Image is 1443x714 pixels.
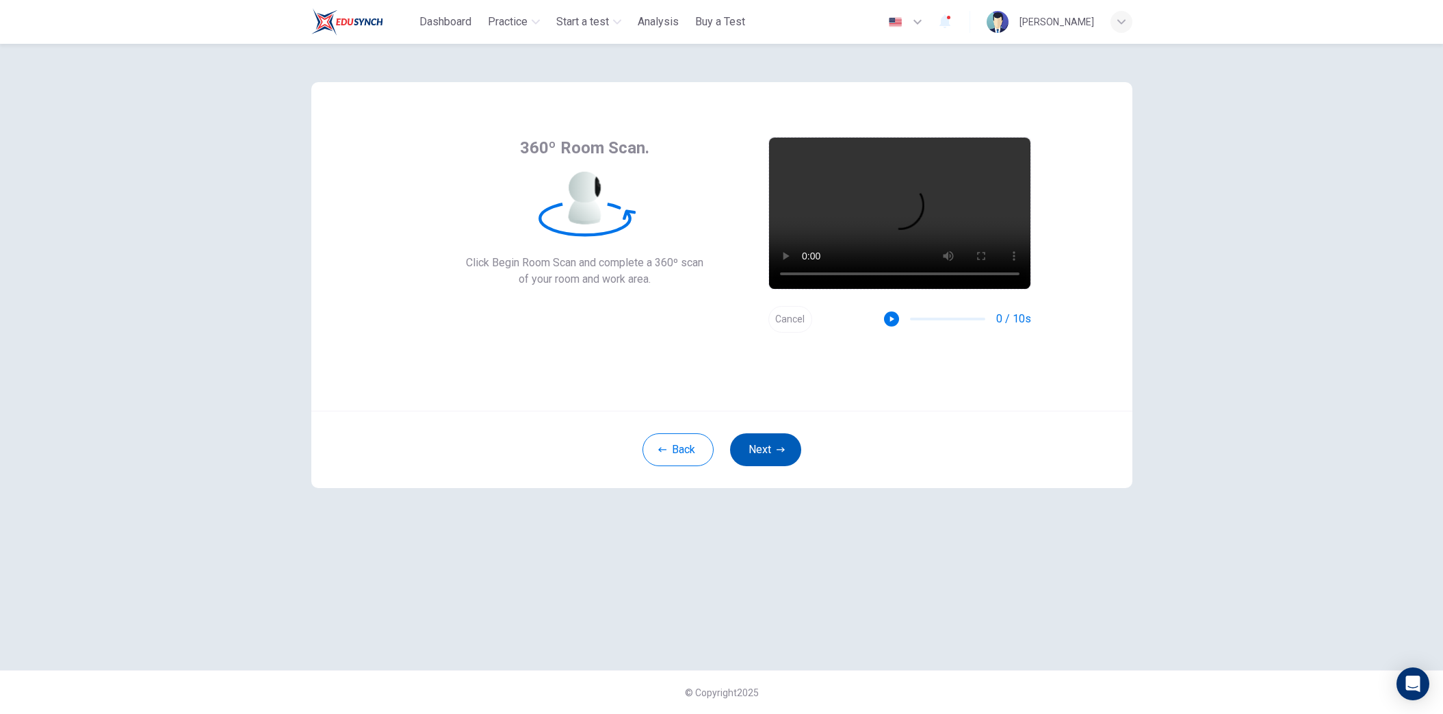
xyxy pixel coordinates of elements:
button: Cancel [768,306,812,333]
img: en [887,17,904,27]
button: Back [642,433,714,466]
span: © Copyright 2025 [685,687,759,698]
span: 0 / 10s [996,311,1031,327]
img: ELTC logo [311,8,383,36]
span: of your room and work area. [466,271,703,288]
span: Click Begin Room Scan and complete a 360º scan [466,255,703,271]
div: Open Intercom Messenger [1396,667,1429,700]
div: [PERSON_NAME] [1019,14,1094,30]
span: Practice [488,14,528,30]
button: Practice [482,10,545,34]
span: Buy a Test [695,14,745,30]
button: Buy a Test [690,10,751,34]
button: Analysis [632,10,684,34]
span: Analysis [638,14,679,30]
a: ELTC logo [311,8,415,36]
span: 360º Room Scan. [520,137,649,159]
span: Start a test [556,14,609,30]
button: Dashboard [414,10,477,34]
img: Profile picture [987,11,1009,33]
button: Start a test [551,10,627,34]
button: Next [730,433,801,466]
span: Dashboard [419,14,471,30]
